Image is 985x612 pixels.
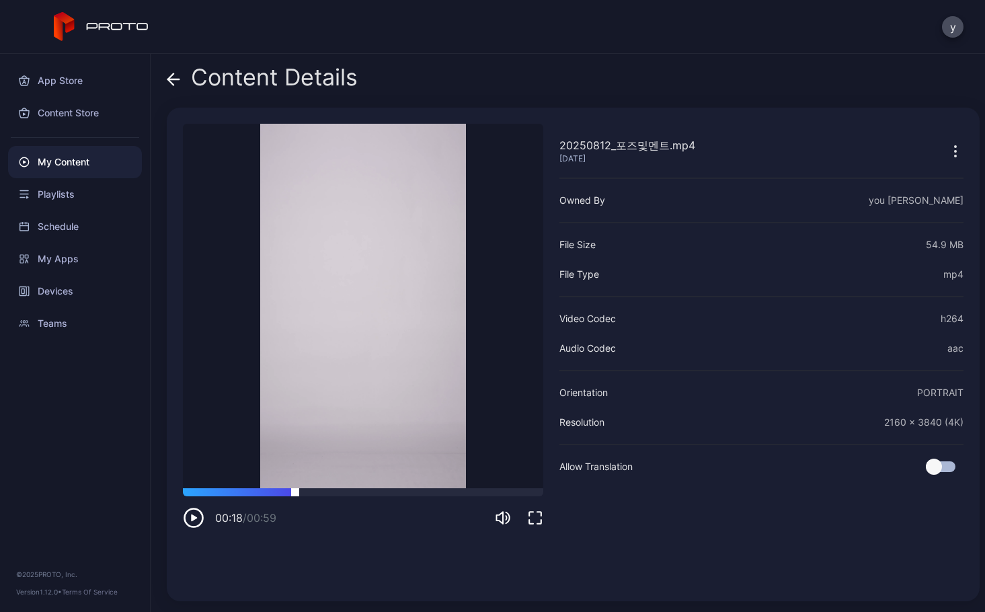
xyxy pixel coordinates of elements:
[917,385,963,401] div: PORTRAIT
[559,311,616,327] div: Video Codec
[559,153,695,164] div: [DATE]
[559,459,633,475] div: Allow Translation
[243,511,276,525] span: / 00:59
[167,65,358,97] div: Content Details
[559,266,599,282] div: File Type
[559,237,596,253] div: File Size
[8,275,142,307] a: Devices
[16,588,62,596] span: Version 1.12.0 •
[8,307,142,340] a: Teams
[559,340,616,356] div: Audio Codec
[559,414,604,430] div: Resolution
[8,65,142,97] a: App Store
[947,340,963,356] div: aac
[941,311,963,327] div: h264
[559,137,695,153] div: 20250812_포즈및멘트.mp4
[215,510,276,526] div: 00:18
[62,588,118,596] a: Terms Of Service
[926,237,963,253] div: 54.9 MB
[942,16,963,38] button: y
[943,266,963,282] div: mp4
[869,192,963,208] div: you [PERSON_NAME]
[559,192,605,208] div: Owned By
[8,243,142,275] a: My Apps
[8,178,142,211] a: Playlists
[8,97,142,129] a: Content Store
[183,124,543,488] video: Sorry, your browser doesn‘t support embedded videos
[8,146,142,178] a: My Content
[559,385,608,401] div: Orientation
[884,414,963,430] div: 2160 x 3840 (4K)
[16,569,134,580] div: © 2025 PROTO, Inc.
[8,211,142,243] a: Schedule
